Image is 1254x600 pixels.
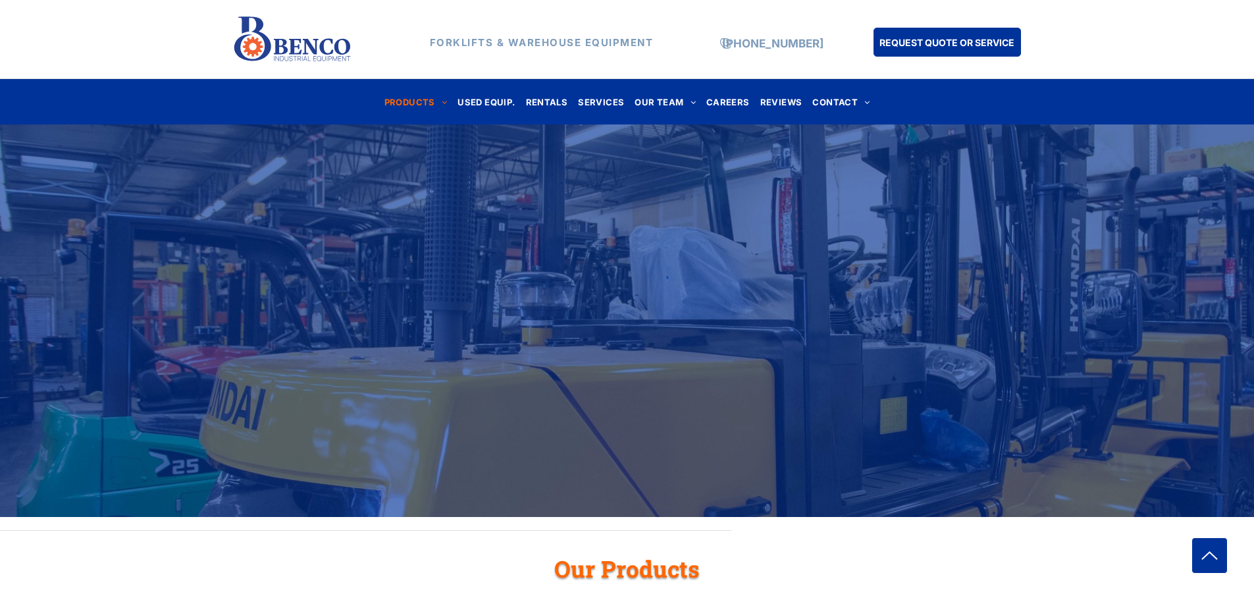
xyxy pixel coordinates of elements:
a: CAREERS [701,93,755,111]
a: USED EQUIP. [452,93,520,111]
a: REVIEWS [755,93,808,111]
strong: FORKLIFTS & WAREHOUSE EQUIPMENT [430,36,654,49]
a: REQUEST QUOTE OR SERVICE [874,28,1021,57]
a: RENTALS [521,93,573,111]
span: Our Products [554,553,700,584]
span: REQUEST QUOTE OR SERVICE [879,30,1014,55]
a: SERVICES [573,93,629,111]
a: PRODUCTS [379,93,453,111]
a: CONTACT [807,93,875,111]
a: [PHONE_NUMBER] [722,37,823,50]
a: OUR TEAM [629,93,701,111]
